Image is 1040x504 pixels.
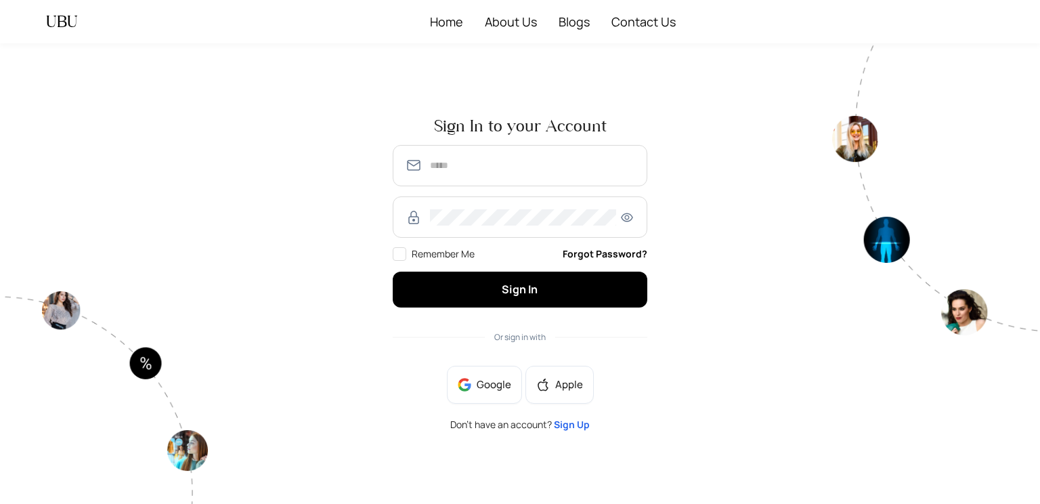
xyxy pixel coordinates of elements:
[832,43,1040,335] img: authpagecirlce2-Tt0rwQ38.png
[619,211,635,224] span: eye
[393,118,647,134] span: Sign In to your Account
[406,157,422,173] img: SmmOVPU3il4LzjOz1YszJ8A9TzvK+6qU9RAAAAAElFTkSuQmCC
[450,420,590,429] span: Don’t have an account?
[525,366,594,404] button: appleApple
[563,247,647,261] a: Forgot Password?
[458,378,471,392] img: google-BnAmSPDJ.png
[494,331,546,343] span: Or sign in with
[393,272,647,308] button: Sign In
[554,418,590,431] a: Sign Up
[536,378,550,392] span: apple
[406,209,422,226] img: RzWbU6KsXbv8M5bTtlu7p38kHlzSfb4MlcTUAAAAASUVORK5CYII=
[447,366,522,404] button: Google
[477,377,511,392] span: Google
[502,282,538,297] span: Sign In
[555,377,583,392] span: Apple
[412,247,475,260] span: Remember Me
